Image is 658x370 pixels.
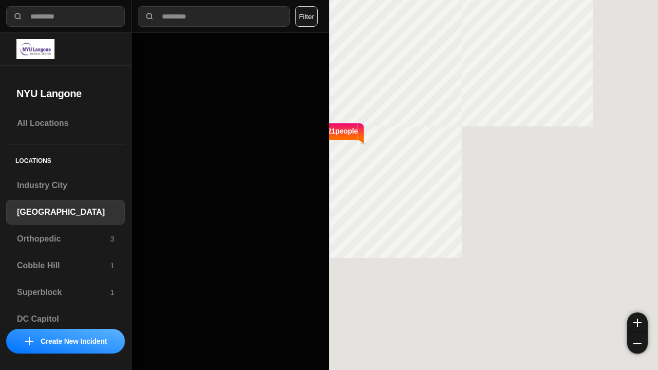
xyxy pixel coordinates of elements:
[358,122,365,144] img: notch
[17,117,114,129] h3: All Locations
[324,126,358,149] p: 421 people
[6,253,125,278] a: Cobble Hill1
[17,313,114,325] h3: DC Capitol
[17,286,110,299] h3: Superblock
[25,337,33,345] img: icon
[16,39,54,59] img: logo
[6,280,125,305] a: Superblock1
[6,307,125,331] a: DC Capitol
[16,86,115,101] h2: NYU Langone
[627,312,648,333] button: zoom-in
[6,227,125,251] a: Orthopedic3
[6,329,125,354] button: iconCreate New Incident
[144,11,155,22] img: search
[633,339,642,347] img: zoom-out
[17,206,114,218] h3: [GEOGRAPHIC_DATA]
[633,319,642,327] img: zoom-in
[17,233,110,245] h3: Orthopedic
[110,287,114,298] p: 1
[13,11,23,22] img: search
[17,260,110,272] h3: Cobble Hill
[627,333,648,354] button: zoom-out
[6,111,125,136] a: All Locations
[6,200,125,225] a: [GEOGRAPHIC_DATA]
[295,6,318,27] button: Filter
[17,179,114,192] h3: Industry City
[41,336,107,346] p: Create New Incident
[110,261,114,271] p: 1
[6,144,125,173] h5: Locations
[6,173,125,198] a: Industry City
[110,234,114,244] p: 3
